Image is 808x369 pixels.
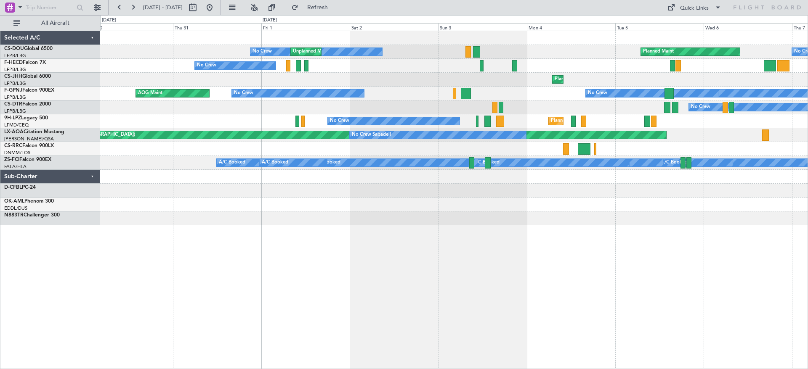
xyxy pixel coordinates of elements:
div: A/C Booked [661,156,688,169]
div: Wed 30 [85,23,173,31]
a: LFPB/LBG [4,53,26,59]
a: CS-JHHGlobal 6000 [4,74,51,79]
a: LFPB/LBG [4,108,26,114]
a: LFPB/LBG [4,66,26,73]
a: N883TRChallenger 300 [4,213,60,218]
a: DNMM/LOS [4,150,30,156]
div: Sun 3 [438,23,526,31]
a: LFMD/CEQ [4,122,29,128]
div: Wed 6 [704,23,792,31]
div: AOG Maint [138,87,162,100]
div: Fri 1 [261,23,350,31]
div: No Crew [330,115,349,127]
a: OK-AMLPhenom 300 [4,199,54,204]
button: All Aircraft [9,16,91,30]
span: ZS-FCI [4,157,19,162]
div: A/C Booked [262,156,288,169]
div: [DATE] [263,17,277,24]
a: LX-AOACitation Mustang [4,129,64,134]
span: CS-DTR [4,102,22,107]
div: No Crew [197,59,216,72]
input: Trip Number [26,1,74,14]
div: [DATE] [102,17,116,24]
a: ZS-FCIFalcon 900EX [4,157,51,162]
span: OK-AML [4,199,24,204]
span: [DATE] - [DATE] [143,4,183,11]
span: CS-RRC [4,143,22,148]
a: CS-RRCFalcon 900LX [4,143,54,148]
div: Quick Links [680,4,709,13]
div: No Crew [691,101,710,113]
a: EDDL/DUS [4,205,27,211]
a: 9H-LPZLegacy 500 [4,116,48,121]
span: F-HECD [4,60,23,65]
span: CS-JHH [4,74,22,79]
a: CS-DOUGlobal 6500 [4,46,53,51]
a: CS-DTRFalcon 2000 [4,102,51,107]
span: LX-AOA [4,129,24,134]
div: No Crew [252,45,272,58]
div: Mon 4 [527,23,615,31]
div: No Crew [588,87,607,100]
span: CS-DOU [4,46,24,51]
span: N883TR [4,213,24,218]
button: Quick Links [663,1,726,14]
a: [PERSON_NAME]/QSA [4,136,54,142]
a: D-CFBLPC-24 [4,185,36,190]
a: LFPB/LBG [4,80,26,87]
a: F-HECDFalcon 7X [4,60,46,65]
div: No Crew Sabadell [352,129,391,141]
a: F-GPNJFalcon 900EX [4,88,54,93]
span: Refresh [300,5,335,11]
a: FALA/HLA [4,163,27,170]
div: Planned Maint Nice ([GEOGRAPHIC_DATA]) [551,115,645,127]
span: D-CFBL [4,185,22,190]
div: A/C Booked [219,156,245,169]
span: F-GPNJ [4,88,22,93]
div: No Crew [234,87,253,100]
button: Refresh [287,1,338,14]
div: Tue 5 [615,23,704,31]
div: Planned Maint [GEOGRAPHIC_DATA] ([GEOGRAPHIC_DATA]) [555,73,687,86]
div: Unplanned Maint [GEOGRAPHIC_DATA] ([GEOGRAPHIC_DATA]) [293,45,431,58]
span: 9H-LPZ [4,116,21,121]
a: LFPB/LBG [4,94,26,100]
div: Sat 2 [350,23,438,31]
div: Thu 31 [173,23,261,31]
span: All Aircraft [22,20,89,26]
div: Planned Maint [643,45,674,58]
